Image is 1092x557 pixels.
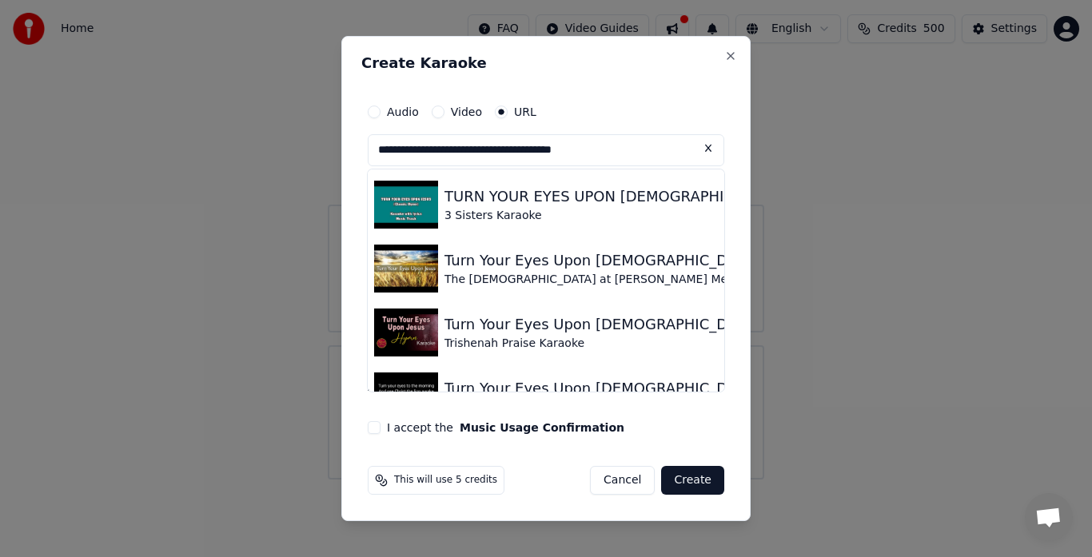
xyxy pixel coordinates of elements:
label: URL [514,106,536,117]
div: The [DEMOGRAPHIC_DATA] at [PERSON_NAME] Media [444,272,860,288]
label: I accept the [387,422,624,433]
div: TURN YOUR EYES UPON [DEMOGRAPHIC_DATA] "Karaoke Version" [444,185,917,208]
div: Turn Your Eyes Upon [DEMOGRAPHIC_DATA] - Traditional Hymn - Karaoke [444,313,968,336]
div: 3 Sisters Karaoke [444,208,917,224]
button: Create [661,466,724,495]
h2: Create Karaoke [361,56,731,70]
button: I accept the [460,422,624,433]
img: Turn Your Eyes Upon Jesus, Instrumental [374,245,438,292]
div: Turn Your Eyes Upon [DEMOGRAPHIC_DATA], Instrumental [444,249,860,272]
button: Advanced [368,367,724,408]
img: TURN YOUR EYES UPON JESUS "Karaoke Version" [374,181,438,229]
img: Turn Your Eyes Upon Jesus [374,372,438,420]
div: Turn Your Eyes Upon [DEMOGRAPHIC_DATA] [444,377,759,400]
img: Turn Your Eyes Upon Jesus - Traditional Hymn - Karaoke [374,308,438,356]
label: Audio [387,106,419,117]
span: This will use 5 credits [394,474,497,487]
div: Trishenah Praise Karaoke [444,336,968,352]
label: Video [451,106,482,117]
button: Cancel [590,466,655,495]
